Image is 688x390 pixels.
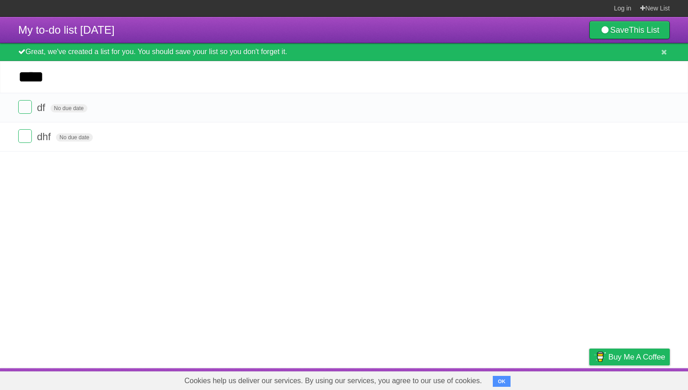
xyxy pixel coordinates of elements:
span: dhf [37,131,53,142]
a: Buy me a coffee [589,349,670,365]
span: Cookies help us deliver our services. By using our services, you agree to our use of cookies. [175,372,491,390]
a: Developers [498,370,535,388]
span: Buy me a coffee [608,349,665,365]
a: Privacy [577,370,601,388]
span: df [37,102,47,113]
a: Terms [546,370,567,388]
label: Done [18,100,32,114]
img: Buy me a coffee [594,349,606,365]
span: My to-do list [DATE] [18,24,115,36]
a: SaveThis List [589,21,670,39]
b: This List [629,25,659,35]
label: Done [18,129,32,143]
button: OK [493,376,511,387]
a: Suggest a feature [612,370,670,388]
span: No due date [51,104,87,112]
span: No due date [56,133,93,142]
a: About [468,370,487,388]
